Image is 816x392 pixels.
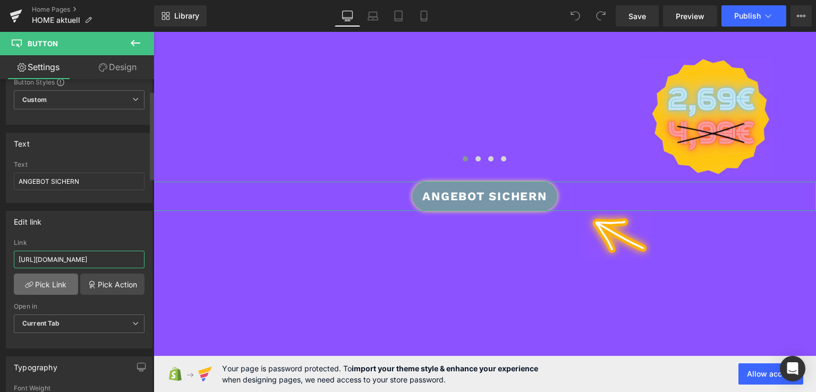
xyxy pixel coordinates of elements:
a: Pick Link [14,274,78,295]
button: Allow access [738,363,803,385]
input: https://your-shop.myshopify.com [14,251,144,268]
a: Home Pages [32,5,154,14]
button: Undo [565,5,586,27]
a: Pick Action [80,274,144,295]
div: Link [14,239,144,246]
span: ANGEBOT SICHERN [269,156,393,173]
button: More [790,5,812,27]
button: Publish [721,5,786,27]
a: Preview [663,5,717,27]
strong: import your theme style & enhance your experience [352,364,538,373]
div: Open in [14,303,144,310]
span: HOME aktuell [32,16,80,24]
a: Laptop [360,5,386,27]
span: Publish [734,12,761,20]
div: Button Styles [14,78,144,86]
span: Button [28,39,58,48]
span: Library [174,11,199,21]
a: ANGEBOT SICHERN [259,150,403,179]
b: Current Tab [22,319,60,327]
a: Desktop [335,5,360,27]
a: Mobile [411,5,437,27]
div: Edit link [14,211,42,226]
span: Save [628,11,646,22]
a: New Library [154,5,207,27]
span: Preview [676,11,704,22]
div: Font Weight [14,385,144,392]
b: Custom [22,96,47,105]
div: Text [14,161,144,168]
div: Typography [14,357,57,372]
div: Open Intercom Messenger [780,356,805,381]
a: Tablet [386,5,411,27]
div: Text [14,133,30,148]
button: Redo [590,5,611,27]
a: Design [79,55,156,79]
span: Your page is password protected. To when designing pages, we need access to your store password. [222,363,538,385]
